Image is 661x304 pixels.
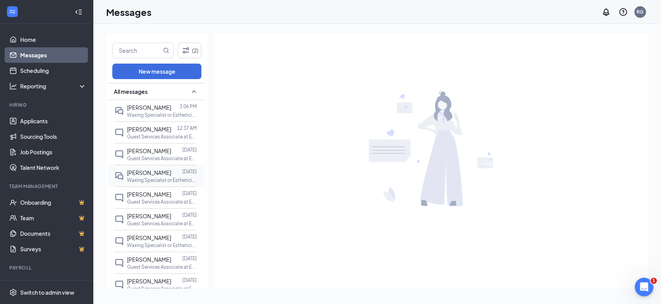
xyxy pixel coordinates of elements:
a: Messages [20,47,86,63]
div: Switch to admin view [20,288,74,296]
div: Reporting [20,82,87,90]
svg: Collapse [75,8,82,16]
input: Search [113,43,161,58]
svg: SmallChevronUp [189,87,199,96]
svg: ChatInactive [115,193,124,202]
iframe: Intercom live chat [635,278,653,296]
svg: Settings [9,288,17,296]
a: OnboardingCrown [20,195,86,210]
svg: Filter [181,46,191,55]
svg: ChatInactive [115,237,124,246]
a: DocumentsCrown [20,226,86,241]
span: All messages [114,88,148,95]
span: [PERSON_NAME] [127,256,171,263]
p: Guest Services Associate at EWC [GEOGRAPHIC_DATA] [127,220,197,227]
div: Hiring [9,102,85,108]
svg: ChatInactive [115,150,124,159]
span: [PERSON_NAME] [127,234,171,241]
p: [DATE] [182,277,197,283]
a: SurveysCrown [20,241,86,257]
svg: ChatInactive [115,128,124,137]
h1: Messages [106,5,151,19]
a: Sourcing Tools [20,129,86,144]
svg: Notifications [601,7,611,17]
p: Waxing Specialist or Esthetician or Cosmetologist at EWC [GEOGRAPHIC_DATA] [127,177,197,183]
svg: QuestionInfo [618,7,628,17]
a: Job Postings [20,144,86,160]
span: 1 [651,278,657,284]
p: [DATE] [182,190,197,197]
a: Applicants [20,113,86,129]
p: Guest Services Associate at EWC [GEOGRAPHIC_DATA] [127,133,197,140]
svg: ChatInactive [115,280,124,289]
p: Guest Services Associate at EWC [GEOGRAPHIC_DATA] [127,199,197,205]
p: [DATE] [182,233,197,240]
div: Team Management [9,183,85,190]
a: Scheduling [20,63,86,78]
span: [PERSON_NAME] [127,278,171,285]
p: [DATE] [182,255,197,262]
p: [DATE] [182,212,197,218]
div: Payroll [9,264,85,271]
a: Talent Network [20,160,86,175]
div: RG [637,9,644,15]
a: TeamCrown [20,210,86,226]
span: [PERSON_NAME] [127,147,171,154]
p: 12:37 AM [177,125,197,131]
p: Guest Services Associate at EWC [GEOGRAPHIC_DATA] [127,155,197,162]
a: Home [20,32,86,47]
svg: MagnifyingGlass [163,47,169,54]
span: [PERSON_NAME] [127,191,171,198]
button: Filter (2) [178,43,201,58]
p: Guest Services Associate at EWC [GEOGRAPHIC_DATA] [127,285,197,292]
span: [PERSON_NAME] [127,104,171,111]
svg: DoubleChat [115,106,124,116]
a: PayrollCrown [20,276,86,292]
svg: WorkstreamLogo [9,8,16,16]
p: Guest Services Associate at EWC [GEOGRAPHIC_DATA] [127,264,197,270]
svg: DoubleChat [115,171,124,181]
p: [DATE] [182,147,197,153]
p: Waxing Specialist or Esthetician or Cosmetologist at EWC [GEOGRAPHIC_DATA] [127,242,197,249]
p: Waxing Specialist or Esthetician or Cosmetologist at EWC [GEOGRAPHIC_DATA] [127,112,197,118]
svg: ChatInactive [115,215,124,224]
span: [PERSON_NAME] [127,169,171,176]
button: New message [112,64,201,79]
p: 3:06 PM [180,103,197,110]
span: [PERSON_NAME] [127,212,171,219]
p: [DATE] [182,168,197,175]
svg: Analysis [9,82,17,90]
svg: ChatInactive [115,258,124,268]
span: [PERSON_NAME] [127,126,171,133]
